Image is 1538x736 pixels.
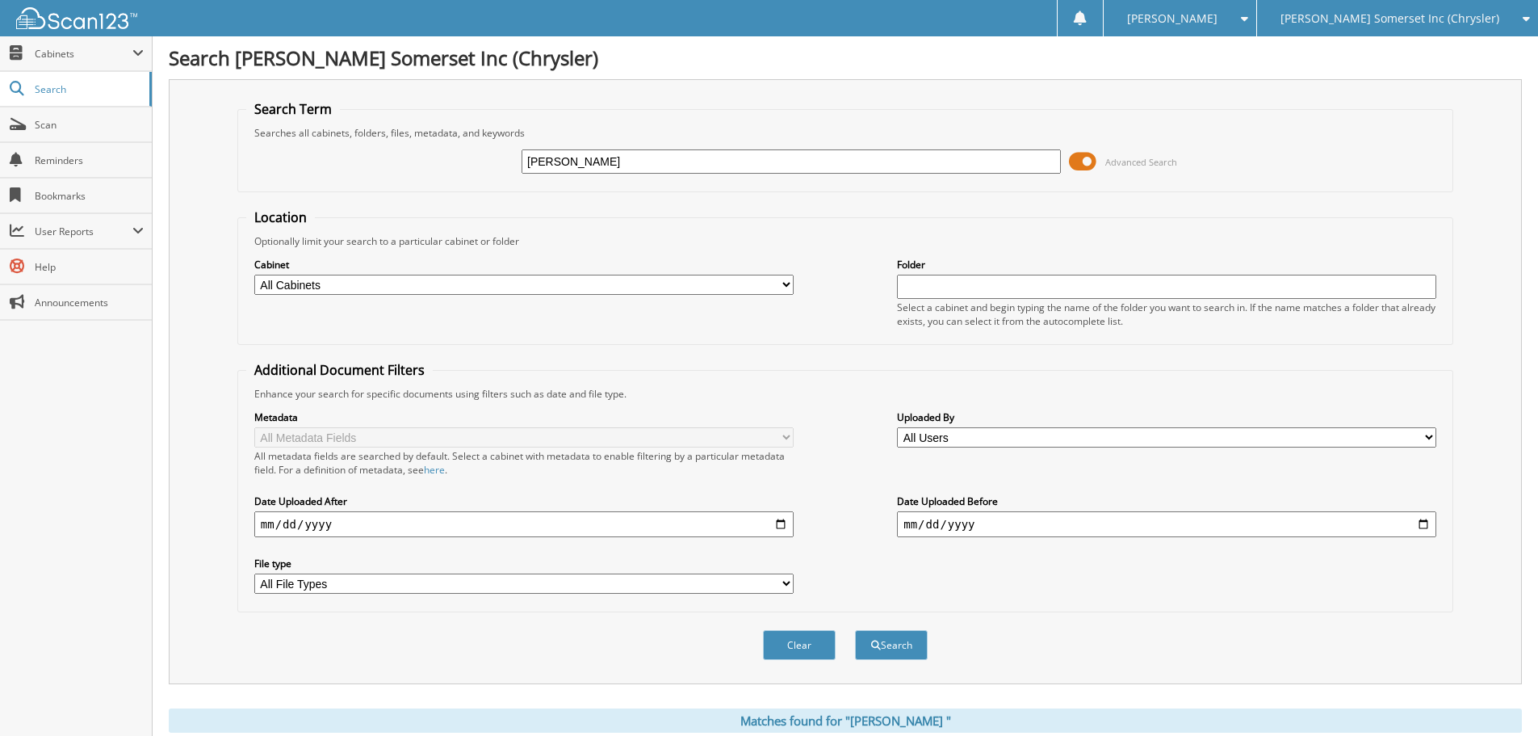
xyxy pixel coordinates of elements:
label: Date Uploaded After [254,494,794,508]
span: Help [35,260,144,274]
div: Searches all cabinets, folders, files, metadata, and keywords [246,126,1444,140]
span: Cabinets [35,47,132,61]
span: Bookmarks [35,189,144,203]
span: Announcements [35,296,144,309]
span: Scan [35,118,144,132]
label: Folder [897,258,1436,271]
legend: Search Term [246,100,340,118]
span: Reminders [35,154,144,167]
span: [PERSON_NAME] [1127,14,1217,23]
a: here [424,463,445,477]
label: Metadata [254,410,794,424]
button: Clear [763,630,836,660]
div: All metadata fields are searched by default. Select a cabinet with metadata to enable filtering b... [254,449,794,477]
div: Enhance your search for specific documents using filters such as date and file type. [246,387,1444,401]
span: [PERSON_NAME] Somerset Inc (Chrysler) [1280,14,1499,23]
div: Optionally limit your search to a particular cabinet or folder [246,234,1444,248]
input: start [254,511,794,537]
label: File type [254,557,794,570]
img: scan123-logo-white.svg [16,7,137,29]
label: Cabinet [254,258,794,271]
iframe: Chat Widget [1457,658,1538,736]
span: Search [35,82,141,96]
div: Matches found for "[PERSON_NAME] " [169,709,1522,733]
span: Advanced Search [1105,156,1177,168]
div: Select a cabinet and begin typing the name of the folder you want to search in. If the name match... [897,301,1436,328]
legend: Location [246,208,315,226]
legend: Additional Document Filters [246,361,433,379]
span: User Reports [35,225,132,238]
label: Date Uploaded Before [897,494,1436,508]
input: end [897,511,1436,537]
h1: Search [PERSON_NAME] Somerset Inc (Chrysler) [169,44,1522,71]
label: Uploaded By [897,410,1436,424]
button: Search [855,630,928,660]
